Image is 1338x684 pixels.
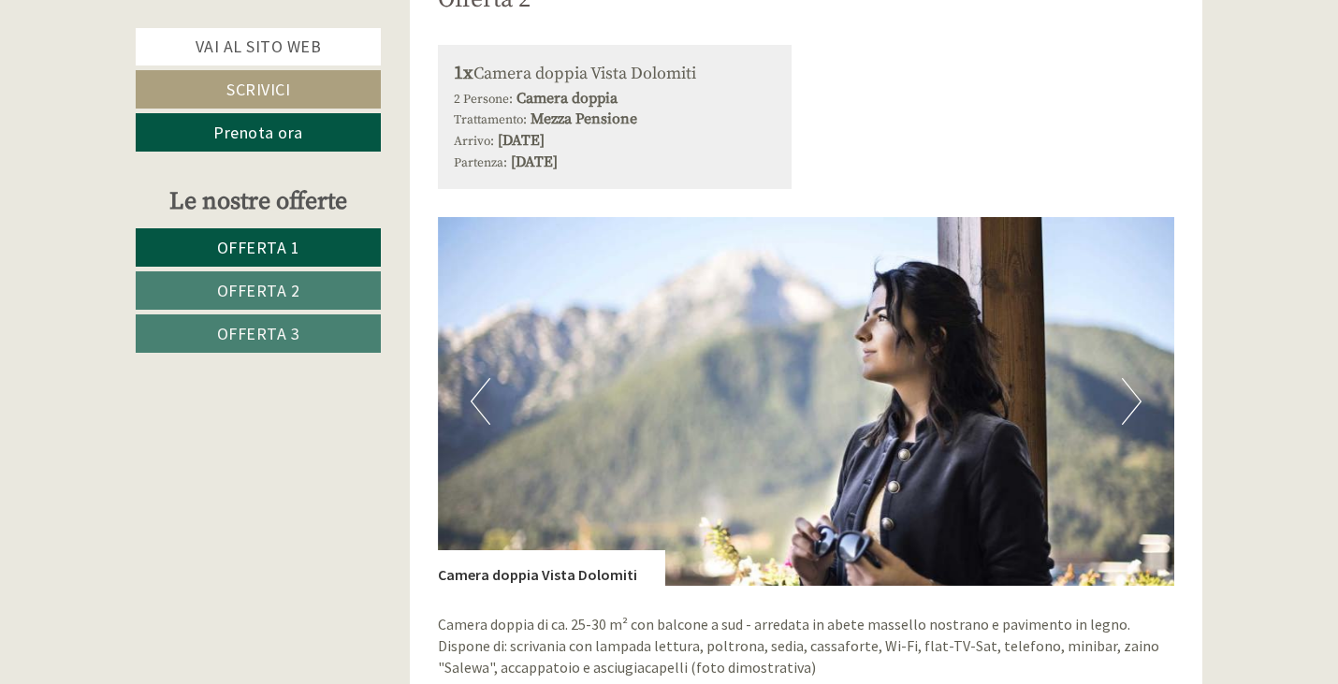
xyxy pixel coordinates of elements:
[454,92,513,108] small: 2 Persone:
[511,153,558,171] b: [DATE]
[136,28,381,65] a: Vai al sito web
[438,614,1175,678] p: Camera doppia di ca. 25-30 m² con balcone a sud - arredata in abete massello nostrano e pavimento...
[471,378,490,425] button: Previous
[438,217,1175,586] img: image
[454,61,777,88] div: Camera doppia Vista Dolomiti
[498,131,545,150] b: [DATE]
[531,109,637,128] b: Mezza Pensione
[136,113,381,152] a: Prenota ora
[454,155,507,171] small: Partenza:
[136,70,381,109] a: Scrivici
[454,112,527,128] small: Trattamento:
[217,237,300,258] span: Offerta 1
[516,89,618,108] b: Camera doppia
[438,550,665,586] div: Camera doppia Vista Dolomiti
[217,280,300,301] span: Offerta 2
[454,134,494,150] small: Arrivo:
[136,184,381,219] div: Le nostre offerte
[454,62,473,85] b: 1x
[217,323,300,344] span: Offerta 3
[1122,378,1142,425] button: Next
